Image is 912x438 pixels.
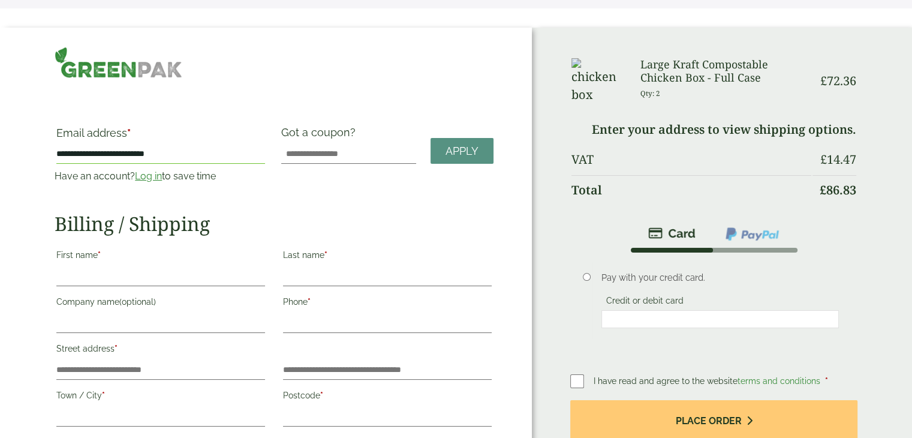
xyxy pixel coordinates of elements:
iframe: Secure card payment input frame [605,314,835,325]
span: Apply [446,145,478,158]
label: Last name [283,247,492,267]
abbr: required [308,297,311,307]
abbr: required [324,250,327,260]
img: chicken box [571,58,626,104]
bdi: 14.47 [820,151,856,167]
th: VAT [571,145,811,174]
small: Qty: 2 [640,89,660,98]
abbr: required [127,127,131,139]
span: I have read and agree to the website [594,376,823,386]
p: Have an account? to save time [55,169,267,184]
label: Postcode [283,387,492,407]
span: £ [820,73,827,89]
h2: Billing / Shipping [55,212,493,235]
abbr: required [320,391,323,400]
label: Phone [283,293,492,314]
img: GreenPak Supplies [55,47,182,78]
p: Pay with your credit card. [601,271,839,284]
label: Email address [56,128,265,145]
a: Apply [431,138,493,164]
label: Credit or debit card [601,296,688,309]
span: £ [820,151,827,167]
bdi: 86.83 [820,182,856,198]
h3: Large Kraft Compostable Chicken Box - Full Case [640,58,811,84]
abbr: required [825,376,828,386]
bdi: 72.36 [820,73,856,89]
label: First name [56,247,265,267]
img: ppcp-gateway.png [724,226,780,242]
a: Log in [135,170,162,182]
td: Enter your address to view shipping options. [571,115,856,144]
span: (optional) [119,297,156,307]
label: Got a coupon? [281,126,360,145]
label: Company name [56,293,265,314]
label: Town / City [56,387,265,407]
img: stripe.png [648,226,696,241]
label: Street address [56,340,265,361]
span: £ [820,182,826,198]
abbr: required [102,391,105,400]
a: terms and conditions [738,376,820,386]
abbr: required [98,250,101,260]
abbr: required [115,344,118,353]
th: Total [571,175,811,205]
